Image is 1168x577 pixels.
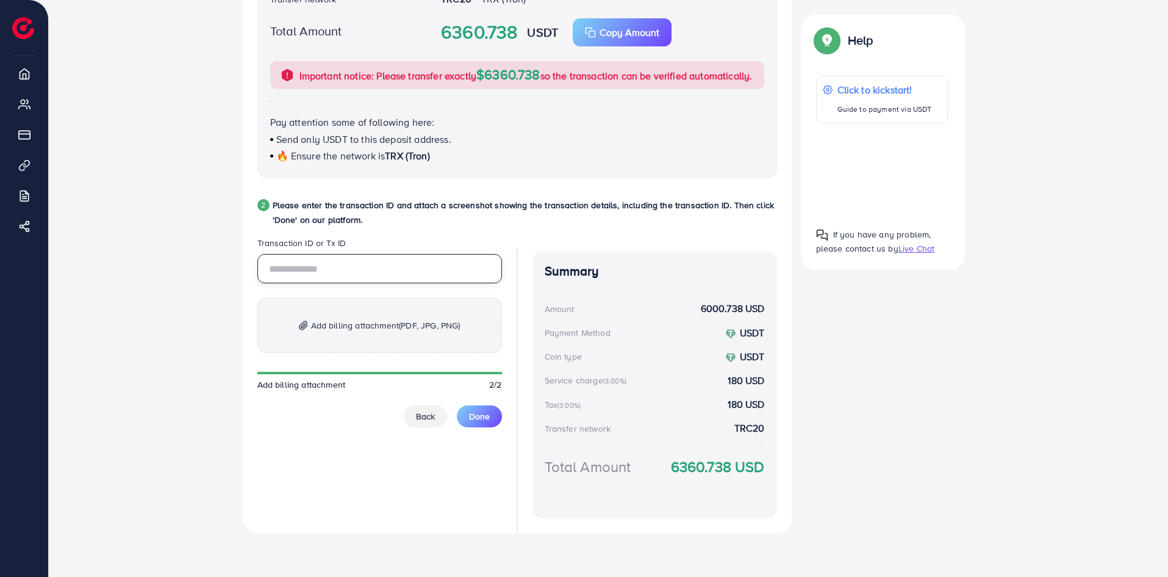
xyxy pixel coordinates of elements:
button: Copy Amount [573,18,672,46]
span: 2/2 [489,379,501,391]
span: $6360.738 [476,65,540,84]
legend: Transaction ID or Tx ID [257,237,502,254]
div: Coin type [545,350,582,363]
span: 🔥 Ensure the network is [276,149,385,162]
span: If you have any problem, please contact us by [816,228,931,255]
button: Back [404,405,447,427]
div: Tax [545,399,585,411]
p: Important notice: Please transfer exactly so the transaction can be verified automatically. [299,67,753,83]
span: (PDF, JPG, PNG) [399,319,460,332]
strong: 6360.738 [441,19,517,46]
div: Amount [545,303,575,315]
strong: TRC20 [734,421,765,435]
p: Copy Amount [600,25,659,40]
span: Add billing attachment [257,379,346,391]
label: Total Amount [270,22,342,40]
div: Payment Method [545,327,611,339]
div: Transfer network [545,423,611,435]
strong: 180 USD [728,397,764,412]
strong: 6000.738 USD [701,302,765,316]
strong: USDT [740,350,765,363]
strong: 180 USD [728,374,764,388]
div: Total Amount [545,456,631,477]
p: Please enter the transaction ID and attach a screenshot showing the transaction details, includin... [273,198,777,227]
iframe: Chat [1116,522,1159,568]
img: logo [12,17,34,39]
span: Done [469,410,490,423]
p: Pay attention some of following here: [270,115,764,129]
span: Add billing attachment [311,318,460,333]
div: Service charge [545,374,630,386]
p: Click to kickstart! [837,82,932,97]
strong: 6360.738 USD [671,456,765,477]
small: (3.00%) [603,376,626,386]
button: Done [457,405,502,427]
small: (3.00%) [557,401,581,410]
span: Back [416,410,435,423]
span: Live Chat [898,242,934,255]
img: coin [725,352,736,363]
span: TRX (Tron) [385,149,430,162]
h4: Summary [545,264,765,279]
img: img [299,321,308,331]
p: Help [848,33,873,48]
strong: USDT [740,326,765,339]
div: 2 [257,199,270,211]
img: Popup guide [816,229,828,241]
img: Popup guide [816,29,838,51]
p: Send only USDT to this deposit address. [270,132,764,147]
p: Guide to payment via USDT [837,102,932,117]
img: alert [280,68,295,82]
strong: USDT [527,23,558,41]
img: coin [725,328,736,339]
